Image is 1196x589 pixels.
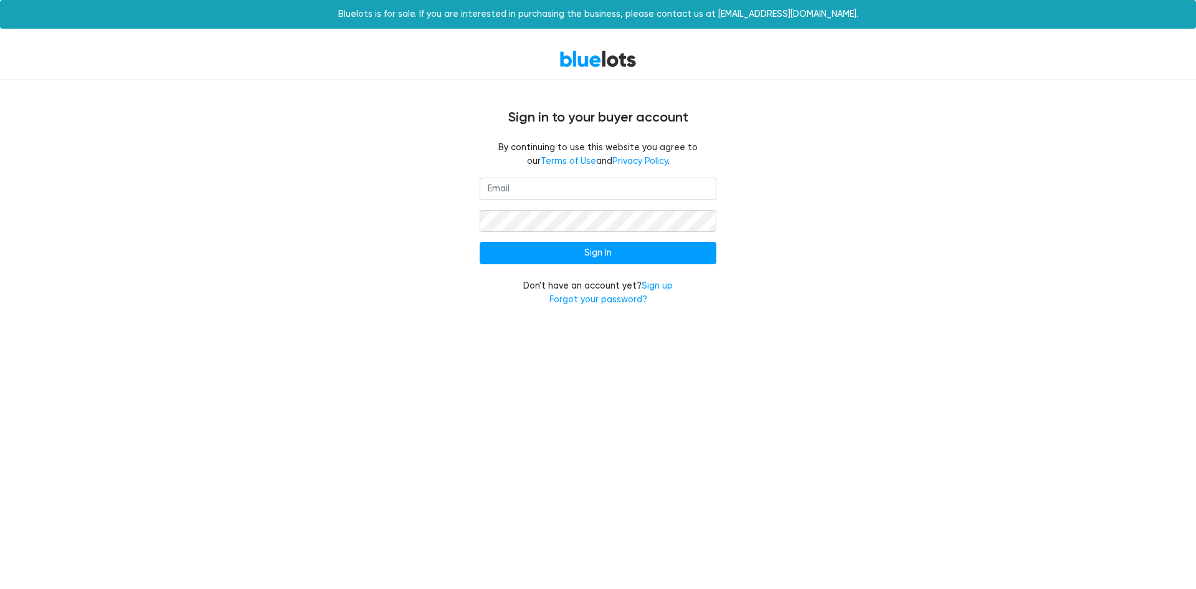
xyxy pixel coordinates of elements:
a: Forgot your password? [549,294,647,305]
a: Terms of Use [541,156,596,166]
a: BlueLots [559,50,637,68]
fieldset: By continuing to use this website you agree to our and . [480,141,716,168]
input: Email [480,178,716,200]
h4: Sign in to your buyer account [224,110,972,126]
a: Privacy Policy [612,156,668,166]
a: Sign up [642,280,673,291]
input: Sign In [480,242,716,264]
div: Don't have an account yet? [480,279,716,306]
